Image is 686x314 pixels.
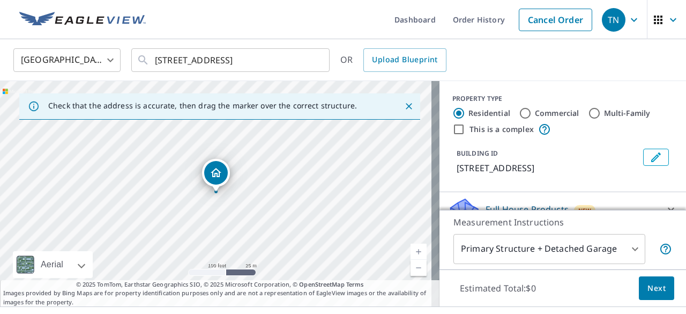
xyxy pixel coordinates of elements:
[452,94,673,104] div: PROPERTY TYPE
[453,234,645,264] div: Primary Structure + Detached Garage
[468,108,510,119] label: Residential
[76,280,364,289] span: © 2025 TomTom, Earthstar Geographics SIO, © 2025 Microsoft Corporation, ©
[602,8,625,32] div: TN
[604,108,651,119] label: Multi-Family
[372,53,437,67] span: Upload Blueprint
[457,149,498,158] p: BUILDING ID
[659,243,672,255] span: Your report will include the primary structure and a detached garage if one exists.
[647,282,666,295] span: Next
[299,280,344,288] a: OpenStreetMap
[363,48,446,72] a: Upload Blueprint
[639,276,674,301] button: Next
[402,99,416,113] button: Close
[451,276,545,300] p: Estimated Total: $0
[411,244,427,260] a: Current Level 18, Zoom In
[202,159,230,192] div: Dropped pin, building 1, Residential property, 1719 Grand Ave Des Moines, IA 50309
[457,162,639,174] p: [STREET_ADDRESS]
[411,260,427,276] a: Current Level 18, Zoom Out
[448,196,677,222] div: Full House ProductsNew
[13,45,121,75] div: [GEOGRAPHIC_DATA]
[48,101,357,111] p: Check that the address is accurate, then drag the marker over the correct structure.
[486,203,569,216] p: Full House Products
[155,45,308,75] input: Search by address or latitude-longitude
[346,280,364,288] a: Terms
[578,206,592,215] span: New
[519,9,592,31] a: Cancel Order
[535,108,579,119] label: Commercial
[19,12,146,28] img: EV Logo
[13,251,93,278] div: Aerial
[469,124,534,135] label: This is a complex
[38,251,66,278] div: Aerial
[643,149,669,166] button: Edit building 1
[453,216,672,229] p: Measurement Instructions
[340,48,446,72] div: OR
